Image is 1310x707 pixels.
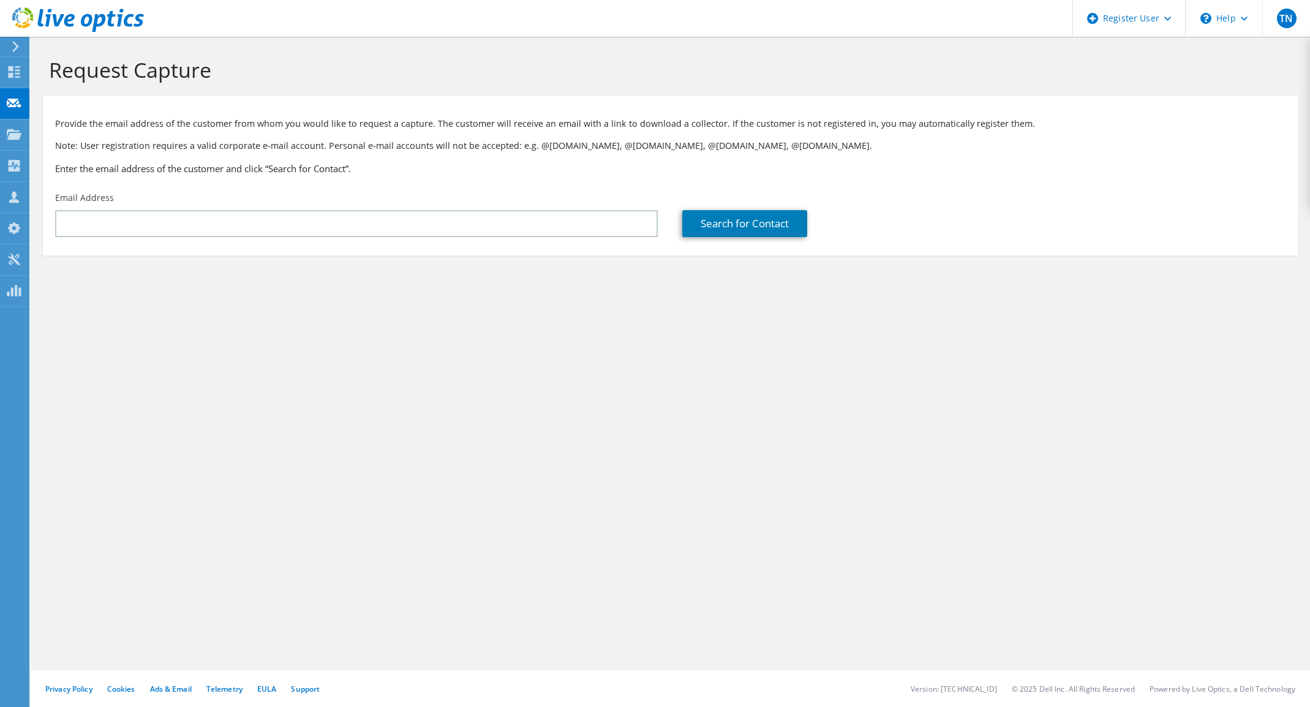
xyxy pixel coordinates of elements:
[257,684,276,694] a: EULA
[1277,9,1297,28] span: TN
[291,684,320,694] a: Support
[206,684,243,694] a: Telemetry
[150,684,192,694] a: Ads & Email
[1012,684,1135,694] li: © 2025 Dell Inc. All Rights Reserved
[107,684,135,694] a: Cookies
[1150,684,1295,694] li: Powered by Live Optics, a Dell Technology
[55,162,1286,175] h3: Enter the email address of the customer and click “Search for Contact”.
[55,192,114,204] label: Email Address
[55,117,1286,130] p: Provide the email address of the customer from whom you would like to request a capture. The cust...
[49,57,1286,83] h1: Request Capture
[55,139,1286,153] p: Note: User registration requires a valid corporate e-mail account. Personal e-mail accounts will ...
[911,684,997,694] li: Version: [TECHNICAL_ID]
[682,210,807,237] a: Search for Contact
[45,684,92,694] a: Privacy Policy
[1200,13,1211,24] svg: \n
